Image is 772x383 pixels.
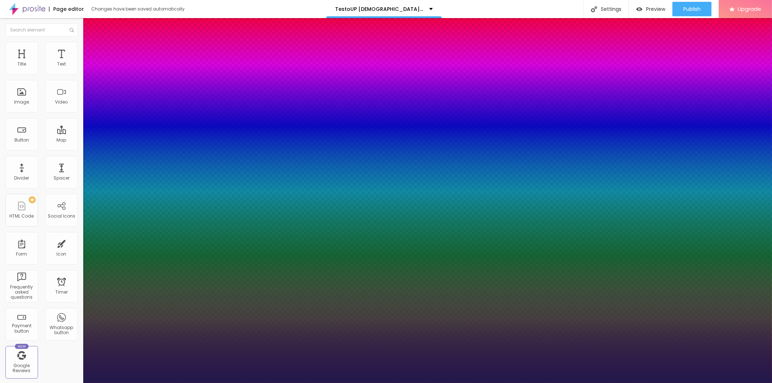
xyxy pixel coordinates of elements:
input: Search element [5,24,78,37]
button: Preview [629,2,672,16]
div: Social Icons [48,214,75,219]
div: Google Reviews [7,363,36,374]
div: Video [55,100,68,105]
span: Publish [683,6,701,12]
span: Preview [646,6,665,12]
span: Upgrade [738,6,761,12]
div: Icon [57,252,67,257]
div: Form [16,252,28,257]
div: HTML Code [10,214,34,219]
img: Icone [591,6,597,12]
div: Timer [55,290,68,295]
div: Spacer [54,176,69,181]
div: Map [57,138,67,143]
div: Image [14,100,29,105]
div: Button [14,138,29,143]
img: view-1.svg [636,6,642,12]
div: Title [17,62,26,67]
div: Text [57,62,66,67]
div: New [15,344,29,349]
div: Divider [14,176,29,181]
div: Whatsapp button [47,325,76,336]
div: Frequently asked questions [7,285,36,300]
button: Publish [672,2,712,16]
p: TestoUP [DEMOGRAPHIC_DATA][MEDICAL_DATA] Reviews Updated 2025 [335,7,424,12]
div: Page editor [49,7,84,12]
img: Icone [69,28,74,32]
div: Changes have been saved automatically [91,7,185,11]
div: Payment button [7,323,36,334]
